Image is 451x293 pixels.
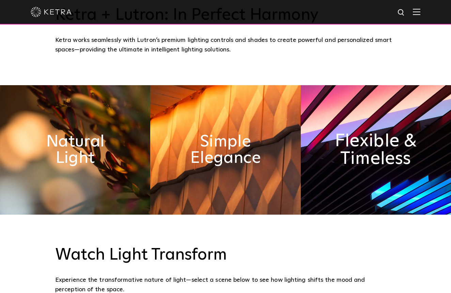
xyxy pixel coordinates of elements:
[150,85,300,215] img: simple_elegance
[55,245,396,265] h3: Watch Light Transform
[397,9,406,17] img: search icon
[301,85,451,215] img: flexible_timeless_ketra
[37,134,113,166] h2: Natural Light
[335,132,417,168] h2: Flexible & Timeless
[31,7,72,17] img: ketra-logo-2019-white
[188,134,263,166] h2: Simple Elegance
[413,9,420,15] img: Hamburger%20Nav.svg
[55,35,396,55] div: Ketra works seamlessly with Lutron’s premium lighting controls and shades to create powerful and ...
